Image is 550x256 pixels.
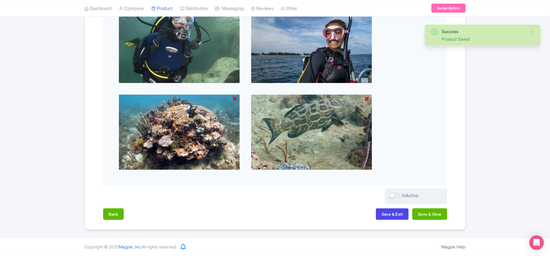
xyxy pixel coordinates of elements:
[529,235,544,250] div: Open Intercom Messenger
[119,8,240,83] img: jwceexoicqxv3c7lywtu.jpg
[442,36,525,42] div: Product Saved
[119,94,240,170] img: tpt9awqbmmpctocc8e19.jpg
[530,28,535,35] button: Close
[119,244,142,249] span: Magpie, Inc.
[402,192,419,199] div: InActive
[442,244,466,249] a: Magpie Help
[412,208,447,220] button: Save & View
[81,244,181,250] div: Copyright © 2025 All rights reserved.
[442,28,525,35] div: Success
[431,4,465,13] a: Subscription
[251,8,372,83] img: zrv34n2okgijtolzxdgk.jpg
[376,208,409,220] button: Save & Exit
[251,94,372,170] img: ypptpucpnaadk5gkgkd2.jpg
[103,208,124,220] button: Back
